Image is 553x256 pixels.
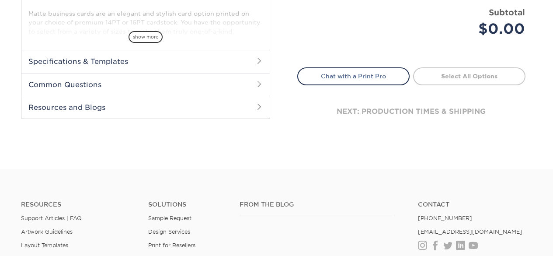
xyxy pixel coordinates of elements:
a: Chat with a Print Pro [297,67,410,85]
a: Layout Templates [21,242,68,249]
strong: Subtotal [489,7,525,17]
a: Artwork Guidelines [21,228,73,235]
a: Contact [418,201,532,208]
h4: Solutions [148,201,226,208]
a: [EMAIL_ADDRESS][DOMAIN_NAME] [418,228,522,235]
span: show more [129,31,163,43]
h2: Resources and Blogs [21,96,270,119]
a: Design Services [148,228,190,235]
h2: Common Questions [21,73,270,96]
h4: From the Blog [240,201,394,208]
a: Support Articles | FAQ [21,215,82,221]
div: $0.00 [418,18,525,39]
div: next: production times & shipping [297,85,525,138]
h4: Resources [21,201,135,208]
a: [PHONE_NUMBER] [418,215,472,221]
a: Sample Request [148,215,191,221]
a: Select All Options [413,67,525,85]
h2: Specifications & Templates [21,50,270,73]
a: Print for Resellers [148,242,195,249]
